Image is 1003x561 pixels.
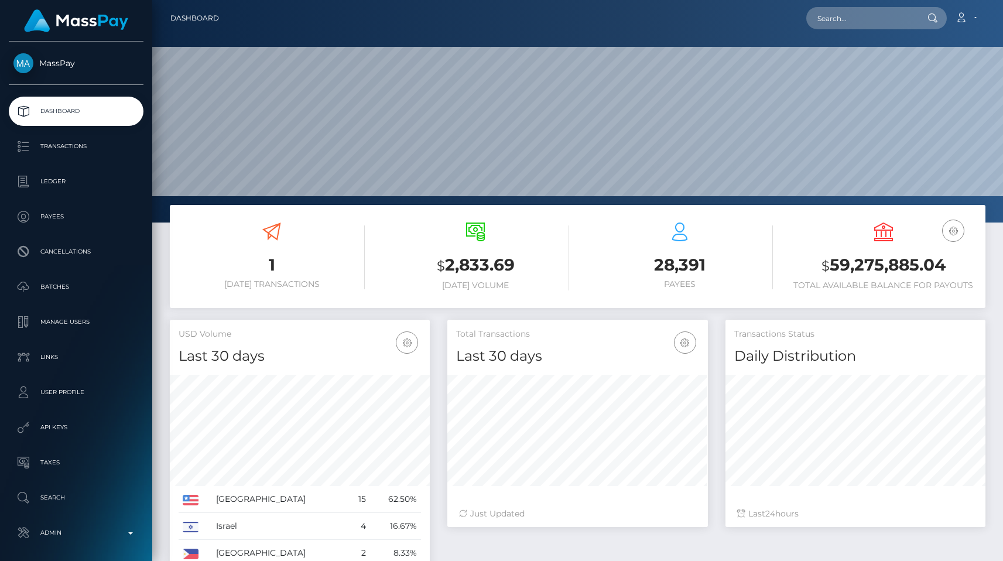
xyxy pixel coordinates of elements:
[370,486,422,513] td: 62.50%
[179,279,365,289] h6: [DATE] Transactions
[456,346,699,367] h4: Last 30 days
[24,9,128,32] img: MassPay Logo
[9,202,143,231] a: Payees
[183,549,198,559] img: PH.png
[734,346,977,367] h4: Daily Distribution
[587,279,773,289] h6: Payees
[382,280,569,290] h6: [DATE] Volume
[13,348,139,366] p: Links
[456,329,699,340] h5: Total Transactions
[790,280,977,290] h6: Total Available Balance for Payouts
[806,7,916,29] input: Search...
[13,138,139,155] p: Transactions
[212,486,348,513] td: [GEOGRAPHIC_DATA]
[790,254,977,278] h3: 59,275,885.04
[9,448,143,477] a: Taxes
[9,97,143,126] a: Dashboard
[587,254,773,276] h3: 28,391
[13,454,139,471] p: Taxes
[765,508,775,519] span: 24
[13,278,139,296] p: Batches
[13,524,139,542] p: Admin
[370,513,422,540] td: 16.67%
[13,313,139,331] p: Manage Users
[9,413,143,442] a: API Keys
[183,522,198,532] img: IL.png
[9,237,143,266] a: Cancellations
[348,513,370,540] td: 4
[382,254,569,278] h3: 2,833.69
[348,486,370,513] td: 15
[13,243,139,261] p: Cancellations
[179,329,421,340] h5: USD Volume
[170,6,219,30] a: Dashboard
[9,343,143,372] a: Links
[13,102,139,120] p: Dashboard
[9,518,143,548] a: Admin
[9,58,143,69] span: MassPay
[13,419,139,436] p: API Keys
[13,208,139,225] p: Payees
[179,254,365,276] h3: 1
[13,173,139,190] p: Ledger
[459,508,696,520] div: Just Updated
[821,258,830,274] small: $
[734,329,977,340] h5: Transactions Status
[9,167,143,196] a: Ledger
[13,489,139,507] p: Search
[737,508,974,520] div: Last hours
[212,513,348,540] td: Israel
[179,346,421,367] h4: Last 30 days
[9,272,143,302] a: Batches
[9,378,143,407] a: User Profile
[13,53,33,73] img: MassPay
[9,307,143,337] a: Manage Users
[13,384,139,401] p: User Profile
[437,258,445,274] small: $
[9,483,143,512] a: Search
[9,132,143,161] a: Transactions
[183,495,198,505] img: US.png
